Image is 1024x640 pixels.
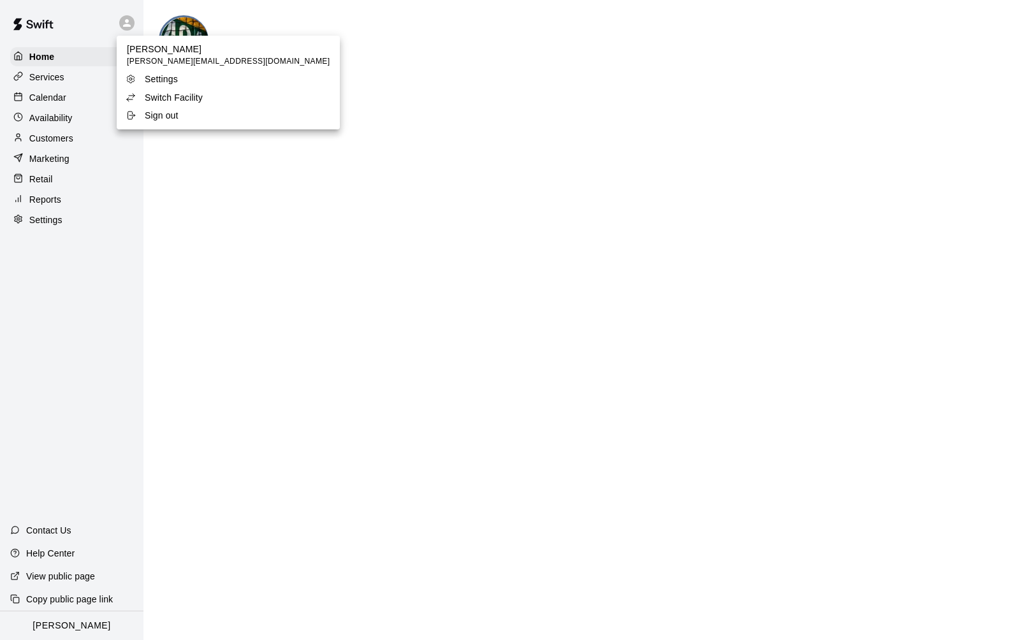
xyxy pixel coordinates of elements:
[127,43,330,55] p: [PERSON_NAME]
[117,89,340,106] a: Switch Facility
[117,70,340,88] a: Settings
[145,109,179,122] p: Sign out
[145,73,178,85] p: Settings
[127,55,330,68] span: [PERSON_NAME][EMAIL_ADDRESS][DOMAIN_NAME]
[145,91,203,104] p: Switch Facility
